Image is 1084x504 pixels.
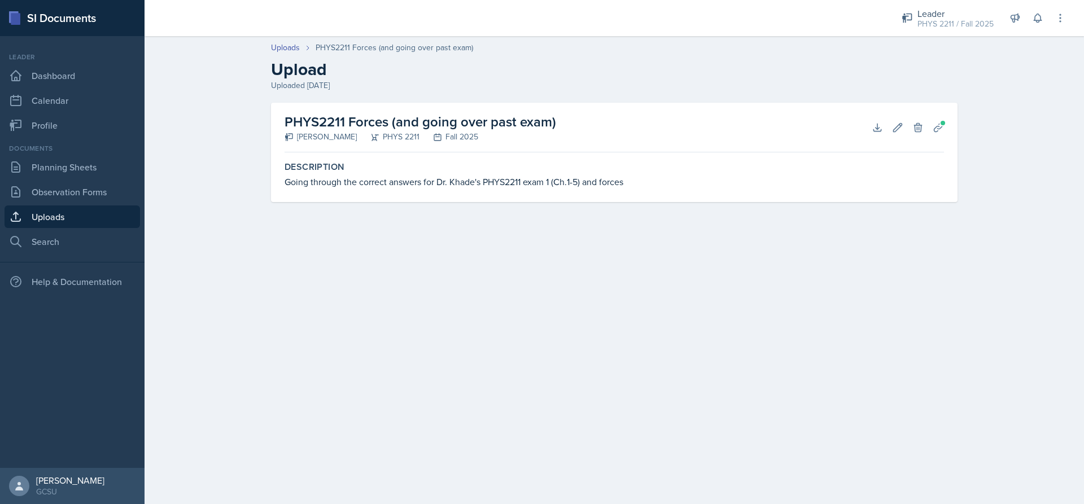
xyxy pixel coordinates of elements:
[285,131,357,143] div: [PERSON_NAME]
[316,42,473,54] div: PHYS2211 Forces (and going over past exam)
[285,112,556,132] h2: PHYS2211 Forces (and going over past exam)
[5,114,140,137] a: Profile
[271,42,300,54] a: Uploads
[36,486,104,497] div: GCSU
[5,156,140,178] a: Planning Sheets
[5,89,140,112] a: Calendar
[5,270,140,293] div: Help & Documentation
[5,143,140,154] div: Documents
[285,175,944,189] div: Going through the correct answers for Dr. Khade's PHYS2211 exam 1 (Ch.1-5) and forces
[5,205,140,228] a: Uploads
[5,64,140,87] a: Dashboard
[357,131,419,143] div: PHYS 2211
[5,181,140,203] a: Observation Forms
[271,59,958,80] h2: Upload
[917,7,994,20] div: Leader
[419,131,478,143] div: Fall 2025
[917,18,994,30] div: PHYS 2211 / Fall 2025
[5,52,140,62] div: Leader
[271,80,958,91] div: Uploaded [DATE]
[36,475,104,486] div: [PERSON_NAME]
[285,161,944,173] label: Description
[5,230,140,253] a: Search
